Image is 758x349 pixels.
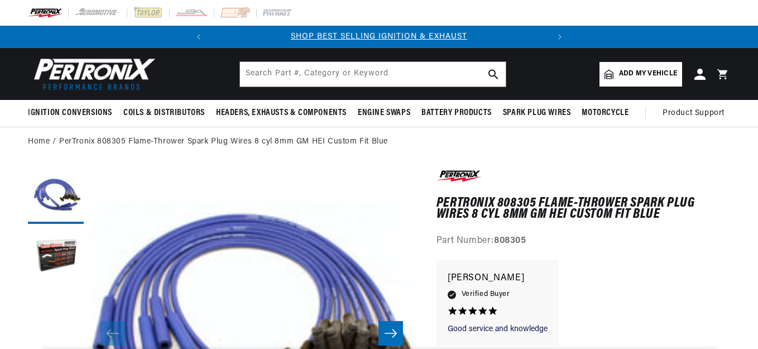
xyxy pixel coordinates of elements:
p: [PERSON_NAME] [448,271,548,286]
span: Motorcycle [582,107,629,119]
span: Spark Plug Wires [503,107,571,119]
input: Search Part #, Category or Keyword [240,62,506,87]
button: search button [481,62,506,87]
button: Translation missing: en.sections.announcements.previous_announcement [188,26,210,48]
summary: Ignition Conversions [28,100,118,126]
summary: Spark Plug Wires [497,100,577,126]
div: 1 of 2 [210,31,549,43]
h1: PerTronix 808305 Flame-Thrower Spark Plug Wires 8 cyl 8mm GM HEI Custom Fit Blue [436,198,730,221]
a: SHOP BEST SELLING IGNITION & EXHAUST [291,32,467,41]
a: Home [28,136,50,148]
span: Add my vehicle [619,69,677,79]
button: Slide right [378,321,403,346]
summary: Engine Swaps [352,100,416,126]
summary: Motorcycle [576,100,634,126]
summary: Product Support [663,100,730,127]
button: Load image 1 in gallery view [28,168,84,224]
a: Add my vehicle [599,62,682,87]
span: Product Support [663,107,725,119]
button: Slide left [100,321,125,346]
span: Headers, Exhausts & Components [216,107,347,119]
button: Translation missing: en.sections.announcements.next_announcement [549,26,571,48]
span: Coils & Distributors [123,107,205,119]
summary: Headers, Exhausts & Components [210,100,352,126]
span: Verified Buyer [462,288,510,300]
summary: Coils & Distributors [118,100,210,126]
div: Part Number: [436,234,730,248]
span: Ignition Conversions [28,107,112,119]
span: Battery Products [421,107,492,119]
nav: breadcrumbs [28,136,730,148]
a: PerTronix 808305 Flame-Thrower Spark Plug Wires 8 cyl 8mm GM HEI Custom Fit Blue [59,136,388,148]
strong: 808305 [494,236,526,245]
button: Load image 2 in gallery view [28,230,84,285]
img: Pertronix [28,55,156,93]
span: Engine Swaps [358,107,410,119]
p: Good service and knowledge [448,324,548,335]
summary: Battery Products [416,100,497,126]
div: Announcement [210,31,549,43]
